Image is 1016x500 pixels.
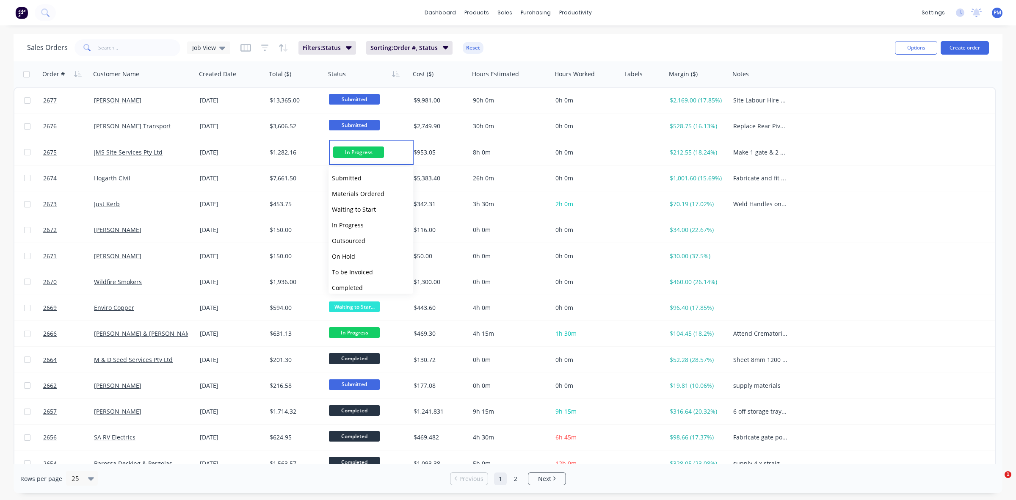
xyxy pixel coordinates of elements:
a: 2666 [43,321,94,346]
div: $1,001.60 (15.69%) [670,174,723,182]
a: Page 1 is your current page [494,472,507,485]
span: 1 [1005,471,1011,478]
div: 6 off storage trays as per drawing [733,407,788,416]
span: 2654 [43,459,57,468]
span: 2674 [43,174,57,182]
span: Submitted [332,174,362,182]
a: 2675 [43,140,94,165]
div: 5h 0m [473,459,545,468]
div: $5,383.40 [414,174,464,182]
span: 0h 0m [555,122,573,130]
span: 0h 0m [555,96,573,104]
div: Replace Rear Pivots 50mm - customer to supply bushes [733,122,788,130]
div: $150.00 [270,226,320,234]
span: 2669 [43,304,57,312]
span: Job View [192,43,216,52]
span: Rows per page [20,475,62,483]
div: $104.45 (18.2%) [670,329,723,338]
div: Fabricate gate post to drawings [733,433,788,442]
div: supply 4 x straight sections @ 4m and 4 x crank posts as per drawing. [733,459,788,468]
div: Hours Worked [555,70,595,78]
span: Waiting to Start [332,205,376,213]
button: Create order [941,41,989,55]
a: dashboard [420,6,460,19]
div: $52.28 (28.57%) [670,356,723,364]
div: 4h 30m [473,433,545,442]
span: Completed [332,284,363,292]
span: 2676 [43,122,57,130]
a: 2676 [43,113,94,139]
span: Outsourced [332,237,365,245]
a: M & D Seed Services Pty Ltd [94,356,173,364]
button: Materials Ordered [329,186,413,202]
span: Submitted [329,120,380,130]
div: 3h 30m [473,200,545,208]
div: [DATE] [200,381,263,390]
a: Just Kerb [94,200,120,208]
span: 2672 [43,226,57,234]
a: [PERSON_NAME] & [PERSON_NAME] Pty Ltd [94,329,217,337]
div: $460.00 (26.14%) [670,278,723,286]
div: [DATE] [200,200,263,208]
span: 2670 [43,278,57,286]
button: Waiting to Start [329,202,413,217]
div: Order # [42,70,65,78]
a: [PERSON_NAME] [94,226,141,234]
span: 0h 0m [555,381,573,390]
span: 2677 [43,96,57,105]
div: $1,093.38 [414,459,464,468]
a: 2674 [43,166,94,191]
span: Next [538,475,551,483]
div: [DATE] [200,459,263,468]
span: 0h 0m [555,252,573,260]
a: [PERSON_NAME] [94,407,141,415]
span: 0h 0m [555,304,573,312]
div: 4h 0m [473,304,545,312]
a: 2662 [43,373,94,398]
a: Previous page [450,475,488,483]
div: Site Labour Hire 7.30am to 4.30pm - 2 men for 1 week (Basic Hand Tools only). [733,96,788,105]
div: Attend Crematorium, inspect and free up processor that was jammed. Fabricate and install racking ... [733,329,788,338]
button: Submitted [329,170,413,186]
div: $212.55 (18.24%) [670,148,723,157]
span: 2656 [43,433,57,442]
span: Waiting to Star... [329,301,380,312]
span: 9h 15m [555,407,577,415]
div: $116.00 [414,226,464,234]
a: Next page [528,475,566,483]
span: In Progress [329,327,380,338]
div: $130.72 [414,356,464,364]
div: $3,606.52 [270,122,320,130]
span: 12h 0m [555,459,577,467]
input: Search... [98,39,181,56]
a: 2656 [43,425,94,450]
div: $201.30 [270,356,320,364]
div: $443.60 [414,304,464,312]
a: JMS Site Services Pty Ltd [94,148,163,156]
div: $1,300.00 [414,278,464,286]
span: PM [994,9,1001,17]
div: $1,241.831 [414,407,464,416]
span: Sorting: Order #, Status [370,44,438,52]
div: $1,936.00 [270,278,320,286]
div: 0h 0m [473,226,545,234]
div: Notes [732,70,749,78]
span: 6h 45m [555,433,577,441]
div: Customer Name [93,70,139,78]
div: [DATE] [200,407,263,416]
div: $30.00 (37.5%) [670,252,723,260]
div: $150.00 [270,252,320,260]
span: Completed [329,405,380,416]
iframe: Intercom live chat [987,471,1008,492]
div: 26h 0m [473,174,545,182]
div: Fabricate and fit pintle style towbar to Ford Louisville truck [733,174,788,182]
button: On Hold [329,249,413,264]
span: In Progress [333,146,384,158]
div: 4h 15m [473,329,545,338]
div: Margin ($) [669,70,698,78]
span: On Hold [332,252,355,260]
span: Previous [459,475,483,483]
div: 0h 0m [473,252,545,260]
span: 0h 0m [555,174,573,182]
div: $96.40 (17.85%) [670,304,723,312]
